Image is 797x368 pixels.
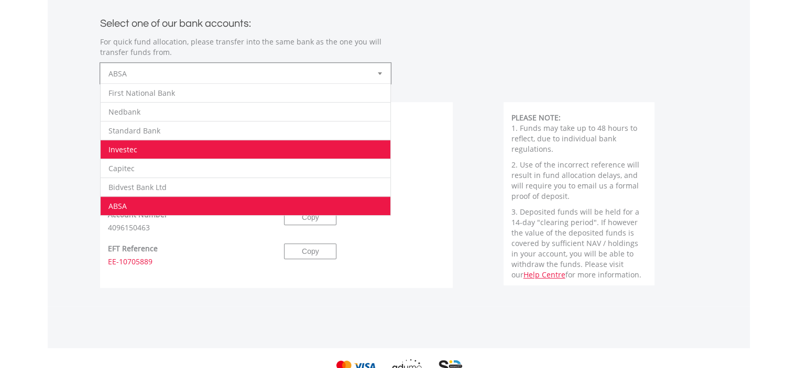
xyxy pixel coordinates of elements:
[284,209,336,225] button: Copy
[101,140,390,159] li: Investec
[100,15,251,29] label: Select one of our bank accounts:
[511,123,647,154] p: 1. Funds may take up to 48 hours to reflect, due to individual bank regulations.
[511,113,561,122] b: PLEASE NOTE:
[511,207,647,280] p: 3. Deposited funds will be held for a 14-day "clearing period". If however the value of the depos...
[100,37,391,58] p: For quick fund allocation, please transfer into the same bank as the one you will transfer funds ...
[511,160,647,202] p: 2. Use of the incorrect reference will result in fund allocation delays, and will require you to ...
[284,243,336,259] button: Copy
[108,222,150,232] span: 4096150463
[101,196,390,215] li: ABSA
[101,121,390,140] li: Standard Bank
[523,270,565,280] a: Help Centre
[108,257,152,266] span: EE-10705889
[108,63,367,84] span: ABSA
[108,243,158,254] label: EFT Reference
[101,177,390,196] li: Bidvest Bank Ltd
[101,83,390,102] li: First National Bank
[101,159,390,177] li: Capitec
[101,102,390,121] li: Nedbank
